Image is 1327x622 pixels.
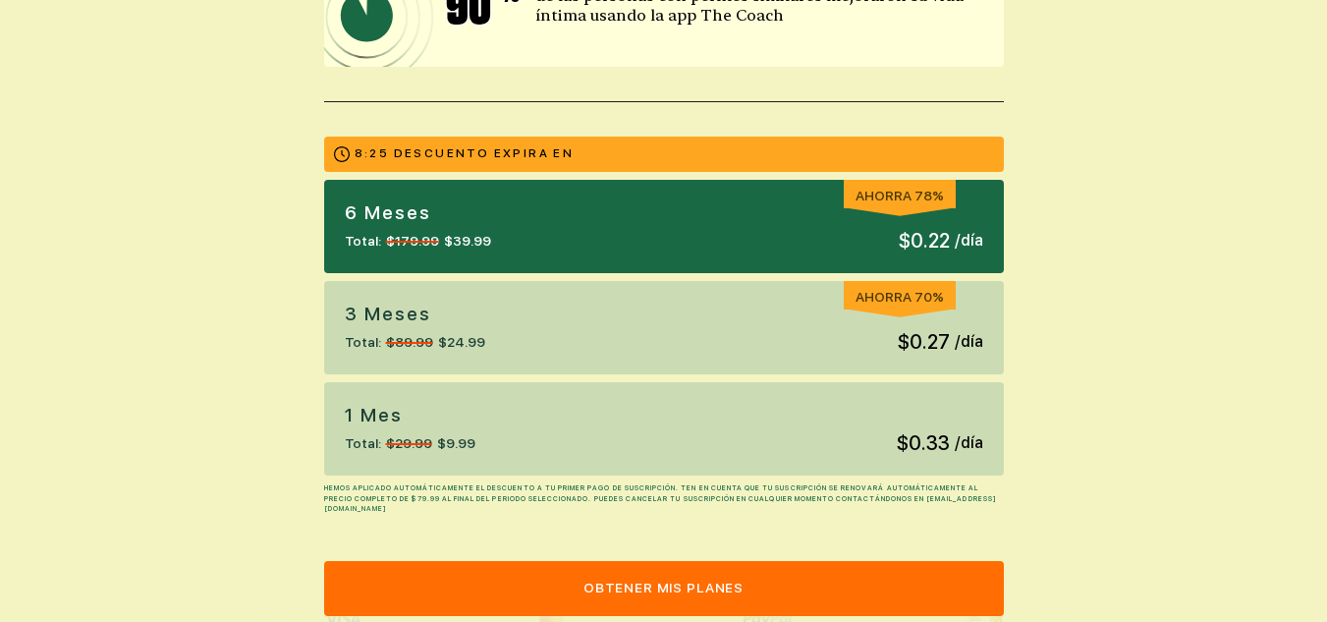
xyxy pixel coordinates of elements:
span: AHORRA 78% [856,188,944,203]
span: / día [955,330,983,354]
span: $29.99 [386,433,432,454]
span: Total: [345,433,381,454]
span: $89.99 [386,332,433,353]
button: Obtener mis planes [324,561,1004,616]
p: 8:25 DESCUENTO EXPIRA EN [355,146,575,162]
p: 1 Mes [345,403,475,428]
span: $39.99 [444,231,491,252]
span: $0.27 [898,327,950,357]
p: 3 Meses [345,302,485,327]
span: $179.99 [386,231,439,252]
span: $9.99 [437,433,475,454]
span: $0.33 [897,428,950,458]
span: $24.99 [438,332,485,353]
span: / día [955,431,983,455]
p: 6 Meses [345,200,491,226]
span: AHORRA 70% [856,289,944,305]
span: / día [955,229,983,253]
span: $0.22 [899,226,950,255]
p: HEMOS APLICADO AUTOMÁTICAMENTE EL DESCUENTO A TU PRIMER PAGO DE SUSCRIPCIÓN. TEN EN CUENTA QUE TU... [324,483,1004,515]
span: Total: [345,231,381,252]
span: Total: [345,332,381,353]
